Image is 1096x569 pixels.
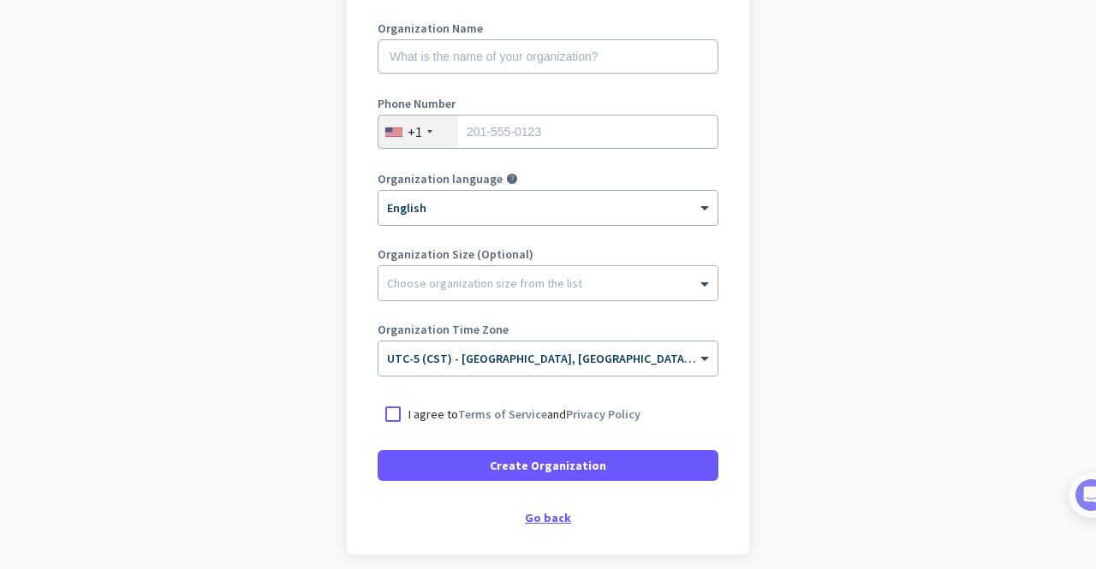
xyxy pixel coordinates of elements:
[378,98,718,110] label: Phone Number
[506,173,518,185] i: help
[378,22,718,34] label: Organization Name
[408,123,422,140] div: +1
[490,457,606,474] span: Create Organization
[378,512,718,524] div: Go back
[408,406,640,423] p: I agree to and
[378,173,503,185] label: Organization language
[378,248,718,260] label: Organization Size (Optional)
[566,406,640,422] a: Privacy Policy
[378,323,718,335] label: Organization Time Zone
[378,450,718,481] button: Create Organization
[378,39,718,74] input: What is the name of your organization?
[458,406,547,422] a: Terms of Service
[378,115,718,149] input: 201-555-0123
